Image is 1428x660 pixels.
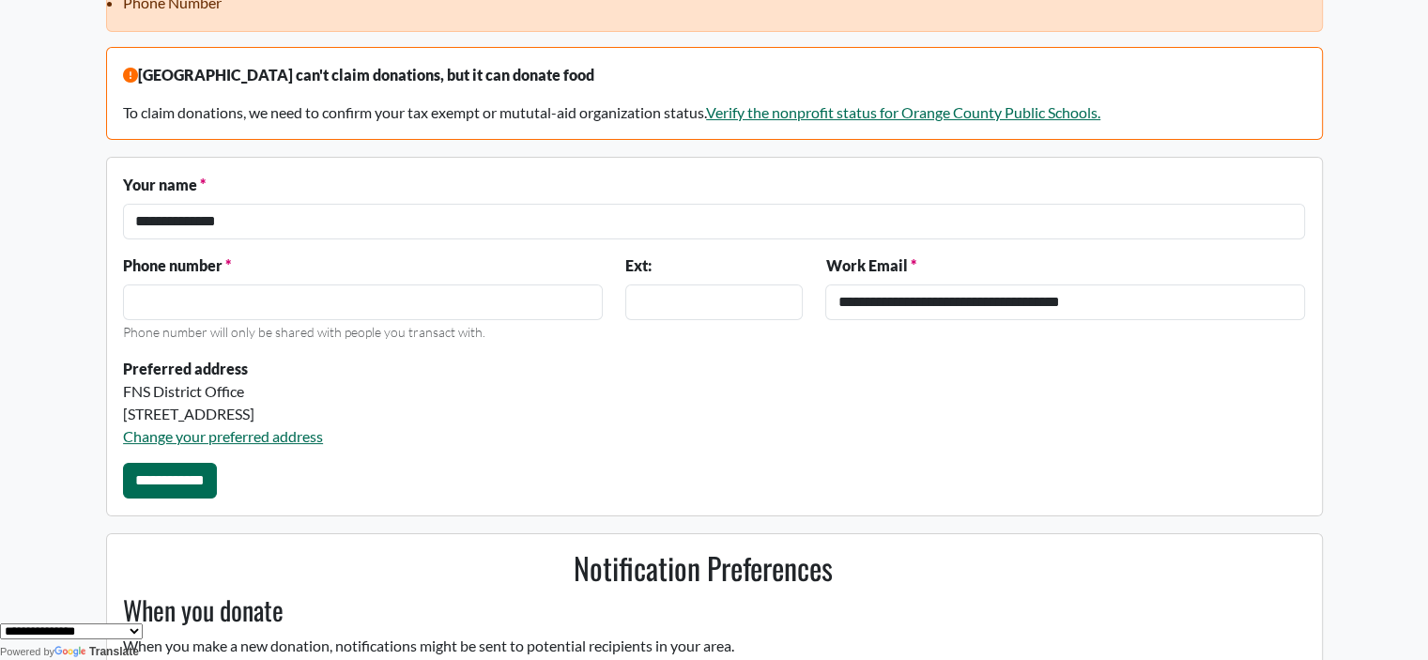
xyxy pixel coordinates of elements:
a: Verify the nonprofit status for Orange County Public Schools. [706,103,1100,121]
label: Phone number [123,254,231,277]
label: Your name [123,174,206,196]
small: Phone number will only be shared with people you transact with. [123,324,485,340]
div: FNS District Office [123,380,803,403]
label: Work Email [825,254,915,277]
div: [STREET_ADDRESS] [123,403,803,425]
img: Google Translate [54,646,89,659]
a: Translate [54,645,139,658]
a: Change your preferred address [123,427,323,445]
strong: Preferred address [123,360,248,377]
p: To claim donations, we need to confirm your tax exempt or mututal-aid organization status. [123,101,1305,124]
label: Ext: [625,254,652,277]
h3: When you donate [112,594,1294,626]
p: [GEOGRAPHIC_DATA] can't claim donations, but it can donate food [123,64,1305,86]
h2: Notification Preferences [112,550,1294,586]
